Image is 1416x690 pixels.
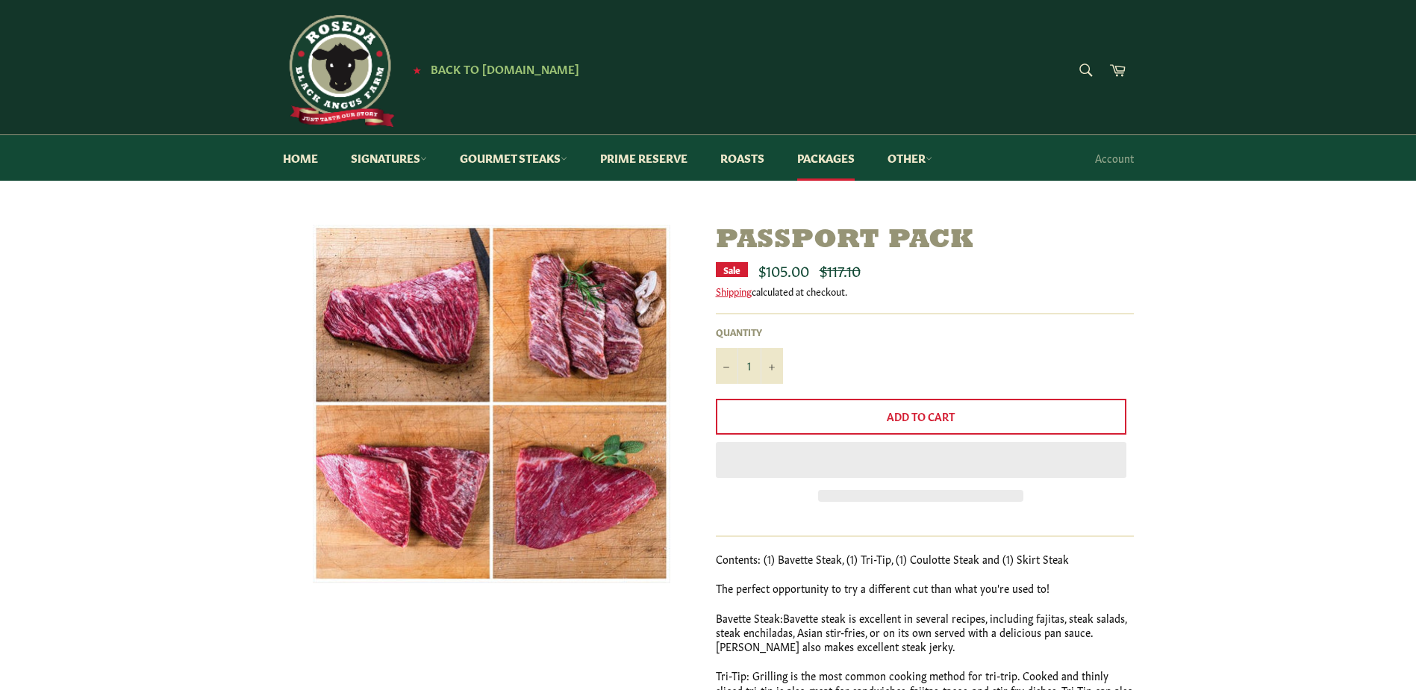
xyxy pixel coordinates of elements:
a: Packages [782,135,870,181]
span: Add to Cart [887,408,955,423]
p: The perfect opportunity to try a different cut than what you're used to! [716,581,1134,595]
img: Roseda Beef [283,15,395,127]
button: Reduce item quantity by one [716,348,738,384]
a: Prime Reserve [585,135,702,181]
label: Quantity [716,326,783,338]
a: Home [268,135,333,181]
span: Back to [DOMAIN_NAME] [431,60,579,76]
button: Add to Cart [716,399,1126,435]
a: Roasts [705,135,779,181]
p: Contents: (1) Bavette Steak, (1) Tri-Tip, (1) Coulotte Steak and (1) Skirt Steak [716,552,1134,566]
a: Account [1088,136,1141,180]
a: Shipping [716,284,752,298]
h1: Passport Pack [716,225,1134,257]
span: ★ [413,63,421,75]
a: Gourmet Steaks [445,135,582,181]
span: Bavette steak is excellent in several recipes, including fajitas, steak salads, steak enchiladas,... [716,610,1126,654]
span: $105.00 [758,259,809,280]
a: Signatures [336,135,442,181]
a: Other [873,135,947,181]
img: Passport Pack [313,225,670,583]
div: calculated at checkout. [716,285,1134,298]
div: Sale [716,262,748,277]
button: Increase item quantity by one [761,348,783,384]
a: ★ Back to [DOMAIN_NAME] [405,63,579,75]
s: $117.10 [820,259,861,280]
p: Bavette Steak: [716,611,1134,654]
